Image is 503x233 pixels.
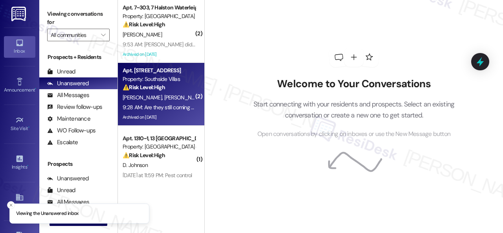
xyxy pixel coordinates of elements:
[47,127,95,135] div: WO Follow-ups
[4,152,35,173] a: Insights •
[123,94,164,101] span: [PERSON_NAME]
[123,12,195,20] div: Property: [GEOGRAPHIC_DATA]
[27,163,28,169] span: •
[101,32,105,38] i: 
[122,50,196,59] div: Archived on [DATE]
[123,75,195,83] div: Property: Southside Villas
[47,91,89,99] div: All Messages
[123,152,165,159] strong: ⚠️ Risk Level: High
[242,99,466,121] p: Start connecting with your residents and prospects. Select an existing conversation or create a n...
[122,112,196,122] div: Archived on [DATE]
[4,36,35,57] a: Inbox
[47,115,90,123] div: Maintenance
[47,79,89,88] div: Unanswered
[47,174,89,183] div: Unanswered
[242,78,466,90] h2: Welcome to Your Conversations
[11,7,28,21] img: ResiDesk Logo
[28,125,29,130] span: •
[123,84,165,91] strong: ⚠️ Risk Level: High
[123,104,208,111] div: 9:28 AM: Are they still coming [DATE]?
[123,172,192,179] div: [DATE] at 11:59 PM: Pest control
[164,94,211,101] span: [PERSON_NAME] Fis
[123,31,162,38] span: [PERSON_NAME]
[47,186,75,194] div: Unread
[39,53,117,61] div: Prospects + Residents
[47,8,110,29] label: Viewing conversations for
[47,68,75,76] div: Unread
[123,4,195,12] div: Apt. 7~303, 7 Halston Waterleigh
[123,66,195,75] div: Apt. [STREET_ADDRESS]
[123,134,195,143] div: Apt. 1310~1, 13 [GEOGRAPHIC_DATA] on [GEOGRAPHIC_DATA]
[16,210,79,217] p: Viewing the Unanswered inbox
[123,21,165,28] strong: ⚠️ Risk Level: High
[35,86,36,92] span: •
[123,161,148,169] span: D. Johnson
[39,160,117,168] div: Prospects
[123,143,195,151] div: Property: [GEOGRAPHIC_DATA] on [GEOGRAPHIC_DATA]
[4,191,35,212] a: Buildings
[4,114,35,135] a: Site Visit •
[257,129,450,139] span: Open conversations by clicking on inboxes or use the New Message button
[47,103,102,111] div: Review follow-ups
[47,138,78,147] div: Escalate
[7,201,15,209] button: Close toast
[51,29,97,41] input: All communities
